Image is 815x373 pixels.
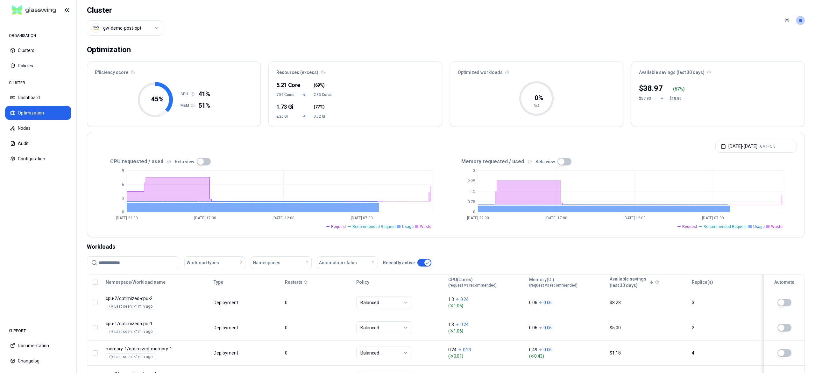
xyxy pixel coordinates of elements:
span: 2.26 Gi [276,114,295,119]
span: Waste [771,224,783,229]
div: Last seen: <1min ago [109,354,152,359]
p: 0.06 [543,299,552,306]
div: Policy [356,279,443,285]
p: 0.24 [460,296,469,303]
span: 0.52 Gi [314,114,332,119]
p: optimized-cpu-2 [106,295,208,302]
p: 38.97 [643,83,663,93]
div: Efficiency score [87,62,260,79]
div: $1.18 [610,350,686,356]
span: Usage [753,224,765,229]
tspan: 0 % [535,94,543,102]
div: $57.83 [639,96,654,101]
tspan: 6 [122,182,124,187]
div: Memory(Gi) [529,276,578,288]
div: Available savings (last 30 days) [631,62,804,79]
tspan: 0 [122,210,124,214]
div: CPU(Cores) [448,276,497,288]
p: 0.06 [529,325,537,331]
span: ( 0.01 ) [448,353,523,359]
tspan: 0 [473,210,475,214]
span: (request vs recommended) [529,283,578,288]
div: 0 [285,325,351,331]
tspan: [DATE] 17:00 [545,216,567,220]
span: ( 1.06 ) [448,303,523,309]
p: Recently active [383,260,415,266]
button: Namespaces [251,256,312,269]
tspan: 1.5 [470,189,475,194]
div: $18.86 [670,96,685,101]
p: 0.06 [543,325,552,331]
p: 67 [675,86,680,92]
span: 51% [198,101,210,110]
div: Resources (excess) [269,62,442,79]
div: 4 [692,350,757,356]
span: Recommended Request [352,224,396,229]
div: Last seen: <1min ago [109,304,152,309]
div: $8.23 [610,299,686,306]
h1: CPU [181,91,191,97]
div: gw-demo-post-opt [103,25,141,31]
p: 0.24 [448,347,457,353]
span: Waste [420,224,431,229]
img: GlassWing [9,3,59,18]
span: GMT+5.5 [760,144,776,149]
div: Deployment [214,350,239,356]
tspan: 0/4 [534,104,540,108]
p: 0.49 [529,347,537,353]
p: 1.3 [448,321,454,328]
button: Replica(s) [692,276,713,289]
tspan: [DATE] 07:00 [702,216,724,220]
div: Deployment [214,299,239,306]
div: $ [639,83,663,93]
div: 2 [692,325,757,331]
div: ( %) [673,86,685,92]
p: 1.3 [448,296,454,303]
div: Optimized workloads [450,62,623,79]
div: 1.73 Gi [276,102,295,111]
button: Workload types [184,256,245,269]
div: Workloads [87,242,805,251]
div: 3 [692,299,757,306]
span: 7.56 Cores [276,92,295,97]
tspan: 3 [122,196,124,201]
tspan: 3 [473,168,475,173]
p: Beta view: [175,158,195,165]
button: Select a value [87,20,163,36]
button: Dashboard [5,91,71,105]
p: Beta view: [535,158,556,165]
div: Automate [767,279,802,285]
button: Audit [5,136,71,150]
img: aws [93,25,99,31]
button: Automation status [317,256,378,269]
p: 0.23 [463,347,471,353]
div: Deployment [214,325,239,331]
tspan: [DATE] 12:00 [623,216,645,220]
div: CPU requested / used [95,158,446,165]
div: SUPPORT [5,325,71,337]
button: Clusters [5,43,71,57]
span: 41% [198,90,210,99]
h1: Cluster [87,5,163,15]
span: (request vs recommended) [448,283,497,288]
span: Request [331,224,346,229]
tspan: [DATE] 12:00 [273,216,294,220]
button: Type [214,276,223,289]
span: Namespaces [253,260,280,266]
div: Optimization [87,43,131,56]
span: 69% [315,82,323,88]
span: ( 1.06 ) [448,328,523,334]
p: optimized-memory-1 [106,346,208,352]
tspan: [DATE] 22:00 [116,216,138,220]
p: 0.06 [529,299,537,306]
button: [DATE]-[DATE]GMT+5.5 [715,140,797,153]
p: optimized-cpu-1 [106,320,208,327]
button: Policies [5,59,71,73]
p: 0.06 [543,347,552,353]
span: 2.35 Cores [314,92,332,97]
tspan: [DATE] 22:00 [467,216,489,220]
span: Recommended Request [704,224,747,229]
span: Request [682,224,697,229]
span: ( ) [314,104,325,110]
tspan: [DATE] 07:00 [351,216,373,220]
